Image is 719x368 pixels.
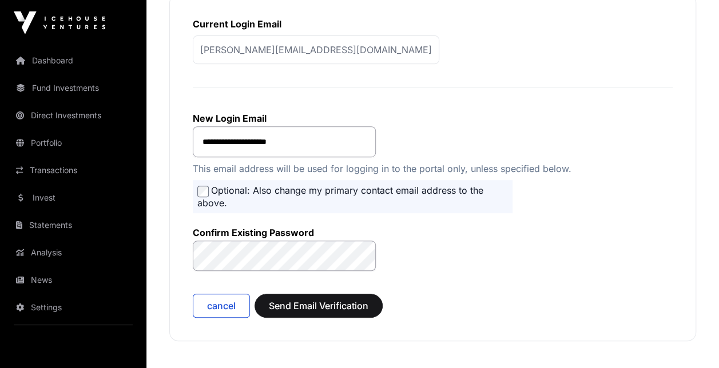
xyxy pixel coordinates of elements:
[9,103,137,128] a: Direct Investments
[9,213,137,238] a: Statements
[193,294,250,318] button: cancel
[197,185,508,209] label: Optional: Also change my primary contact email address to the above.
[14,11,105,34] img: Icehouse Ventures Logo
[255,294,383,318] button: Send Email Verification
[9,240,137,265] a: Analysis
[193,35,439,64] p: [PERSON_NAME][EMAIL_ADDRESS][DOMAIN_NAME]
[193,227,376,238] label: Confirm Existing Password
[662,313,719,368] iframe: Chat Widget
[9,295,137,320] a: Settings
[9,48,137,73] a: Dashboard
[9,158,137,183] a: Transactions
[193,162,673,175] p: This email address will be used for logging in to the portal only, unless specified below.
[193,18,281,30] label: Current Login Email
[207,299,236,313] span: cancel
[9,75,137,101] a: Fund Investments
[9,130,137,155] a: Portfolio
[9,185,137,210] a: Invest
[269,299,368,313] span: Send Email Verification
[9,267,137,293] a: News
[197,186,209,197] input: Optional: Also change my primary contact email address to the above.
[193,113,376,124] label: New Login Email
